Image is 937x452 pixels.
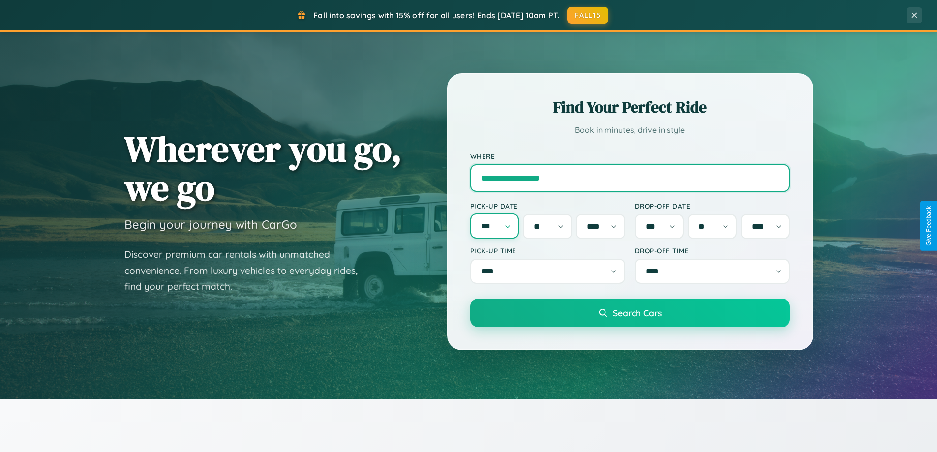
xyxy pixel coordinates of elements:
[613,307,662,318] span: Search Cars
[470,123,790,137] p: Book in minutes, drive in style
[124,217,297,232] h3: Begin your journey with CarGo
[470,202,625,210] label: Pick-up Date
[635,202,790,210] label: Drop-off Date
[925,206,932,246] div: Give Feedback
[635,246,790,255] label: Drop-off Time
[470,152,790,160] label: Where
[470,246,625,255] label: Pick-up Time
[124,129,402,207] h1: Wherever you go, we go
[470,96,790,118] h2: Find Your Perfect Ride
[567,7,608,24] button: FALL15
[124,246,370,295] p: Discover premium car rentals with unmatched convenience. From luxury vehicles to everyday rides, ...
[470,299,790,327] button: Search Cars
[313,10,560,20] span: Fall into savings with 15% off for all users! Ends [DATE] 10am PT.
